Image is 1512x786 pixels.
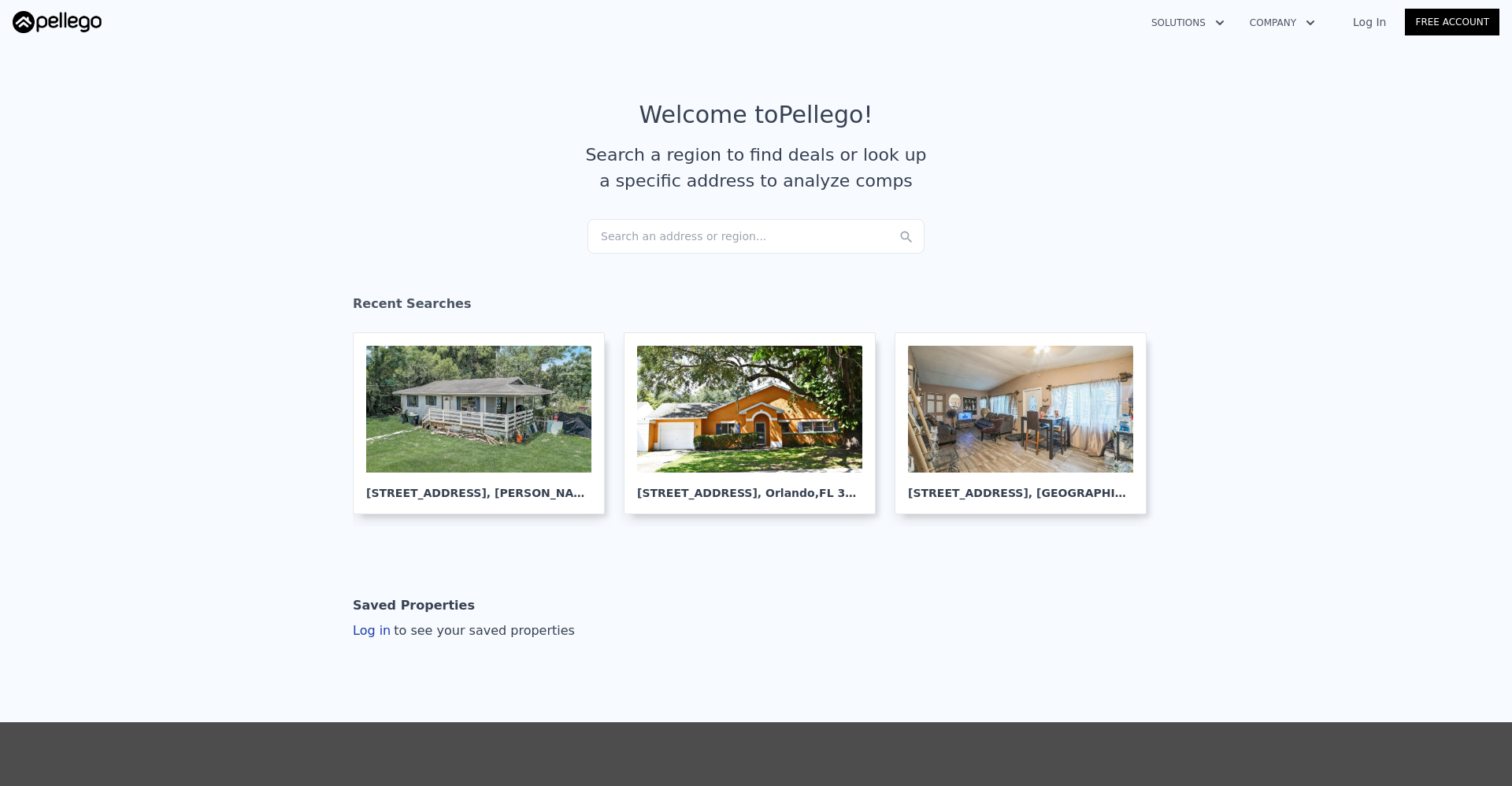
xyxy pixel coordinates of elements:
[895,332,1159,514] a: [STREET_ADDRESS], [GEOGRAPHIC_DATA]
[1405,9,1499,35] a: Free Account
[353,332,617,514] a: [STREET_ADDRESS], [PERSON_NAME]
[908,473,1133,501] div: [STREET_ADDRESS] , [GEOGRAPHIC_DATA]
[1139,9,1237,37] button: Solutions
[1237,9,1328,37] button: Company
[1334,14,1405,30] a: Log In
[624,332,888,514] a: [STREET_ADDRESS], Orlando,FL 32827
[815,487,876,499] span: , FL 32827
[353,590,475,621] div: Saved Properties
[353,621,575,640] div: Log in
[580,142,932,194] div: Search a region to find deals or look up a specific address to analyze comps
[353,282,1159,332] div: Recent Searches
[587,219,925,254] div: Search an address or region...
[637,473,862,501] div: [STREET_ADDRESS] , Orlando
[13,11,102,33] img: Pellego
[366,473,591,501] div: [STREET_ADDRESS] , [PERSON_NAME]
[639,101,873,129] div: Welcome to Pellego !
[391,623,575,638] span: to see your saved properties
